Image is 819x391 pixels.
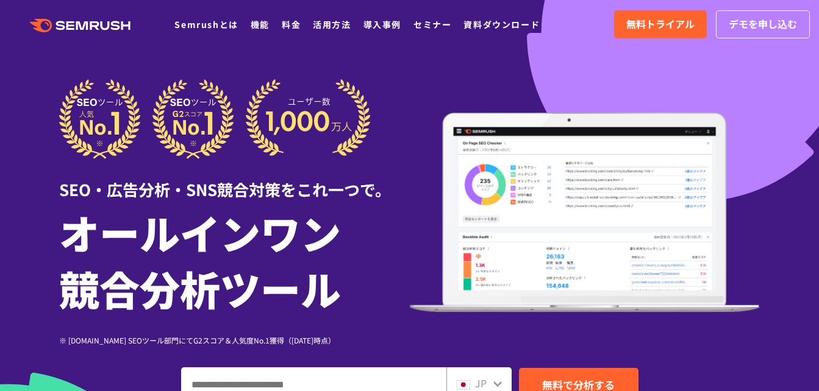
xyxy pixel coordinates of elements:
a: 機能 [251,18,270,30]
a: 料金 [282,18,301,30]
div: SEO・広告分析・SNS競合対策をこれ一つで。 [59,159,410,201]
h1: オールインワン 競合分析ツール [59,204,410,316]
a: 活用方法 [313,18,351,30]
span: JP [475,376,487,390]
a: セミナー [413,18,451,30]
a: 無料トライアル [614,10,707,38]
a: 導入事例 [363,18,401,30]
div: ※ [DOMAIN_NAME] SEOツール部門にてG2スコア＆人気度No.1獲得（[DATE]時点） [59,334,410,346]
a: 資料ダウンロード [463,18,540,30]
iframe: Help widget launcher [710,343,806,378]
span: デモを申し込む [729,16,797,32]
a: Semrushとは [174,18,238,30]
a: デモを申し込む [716,10,810,38]
span: 無料トライアル [626,16,695,32]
